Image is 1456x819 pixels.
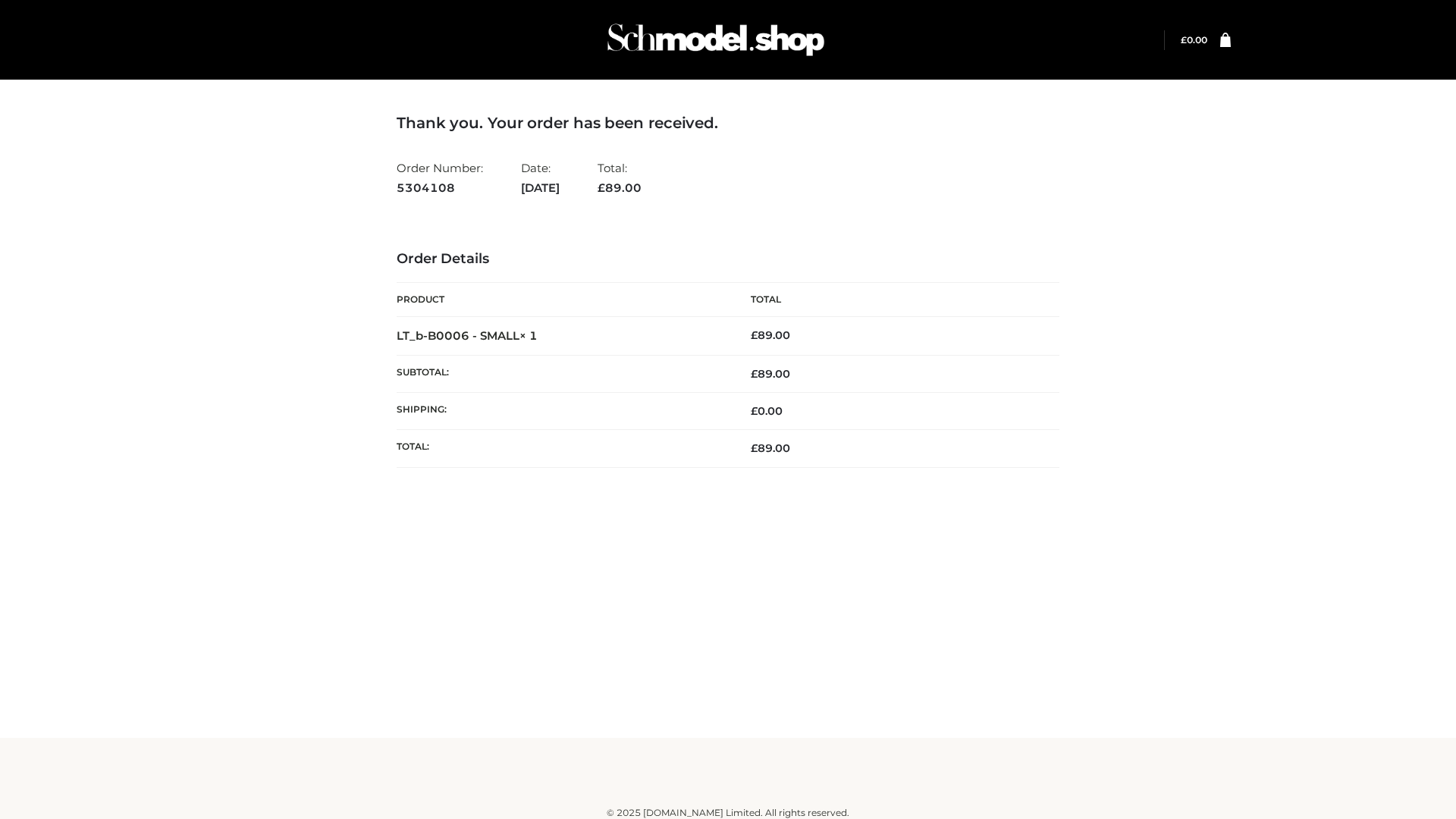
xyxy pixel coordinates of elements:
span: 89.00 [751,441,790,455]
span: £ [598,180,605,195]
span: £ [751,441,758,455]
th: Total [728,283,1059,317]
th: Shipping: [397,393,728,430]
span: 89.00 [598,180,642,195]
span: £ [1181,34,1187,45]
li: Order Number: [397,155,483,201]
span: 89.00 [751,367,790,381]
th: Subtotal: [397,355,728,392]
h3: Thank you. Your order has been received. [397,114,1059,132]
span: £ [751,328,758,342]
strong: [DATE] [521,178,560,198]
strong: × 1 [519,328,538,343]
img: Schmodel Admin 964 [602,10,830,70]
li: Total: [598,155,642,201]
bdi: 0.00 [751,404,783,418]
li: Date: [521,155,560,201]
th: Total: [397,430,728,467]
bdi: 89.00 [751,328,790,342]
span: £ [751,367,758,381]
h3: Order Details [397,251,1059,268]
bdi: 0.00 [1181,34,1207,45]
strong: LT_b-B0006 - SMALL [397,328,538,343]
a: £0.00 [1181,34,1207,45]
th: Product [397,283,728,317]
span: £ [751,404,758,418]
strong: 5304108 [397,178,483,198]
